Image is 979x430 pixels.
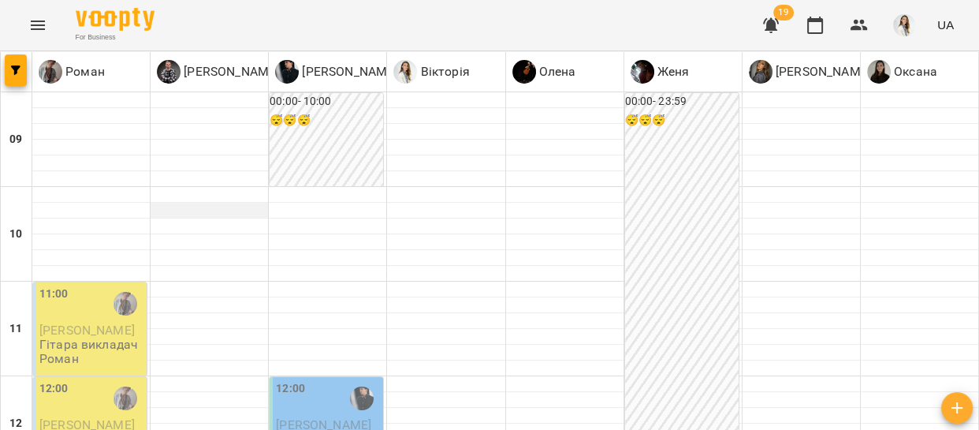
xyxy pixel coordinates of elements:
img: О [867,60,891,84]
p: Женя [654,62,690,81]
label: 12:00 [39,380,69,398]
img: Вячеслав [350,387,374,410]
a: А [PERSON_NAME] [749,60,871,84]
img: О [512,60,536,84]
div: Вікторія [393,60,469,84]
h6: 11 [9,320,22,338]
h6: 00:00 - 23:59 [625,93,739,110]
p: Олена [536,62,576,81]
img: М [157,60,181,84]
a: В [PERSON_NAME] [275,60,397,84]
img: Ж [631,60,654,84]
div: Роман [39,60,105,84]
span: UA [937,17,954,33]
h6: 😴😴😴 [270,112,383,129]
h6: 😴😴😴 [625,112,739,129]
p: Оксана [891,62,937,81]
img: Роман [114,292,137,316]
p: [PERSON_NAME] [299,62,397,81]
img: Роман [114,387,137,410]
p: Вікторія [417,62,469,81]
img: Р [39,60,62,84]
button: UA [931,10,960,39]
span: 19 [773,5,794,21]
button: Створити урок [941,392,973,424]
div: Анна [749,60,871,84]
a: В Вікторія [393,60,469,84]
button: Menu [19,6,57,44]
a: О Олена [512,60,576,84]
a: М [PERSON_NAME] [157,60,279,84]
img: Voopty Logo [76,8,154,31]
div: Максим [157,60,279,84]
p: Гітара викладач Роман [39,338,143,365]
span: [PERSON_NAME] [39,323,135,338]
div: Вячеслав [275,60,397,84]
p: [PERSON_NAME] [772,62,871,81]
h6: 00:00 - 10:00 [270,93,383,110]
h6: 10 [9,226,22,243]
label: 12:00 [276,380,305,398]
h6: 09 [9,131,22,148]
a: Р Роман [39,60,105,84]
p: [PERSON_NAME] [181,62,279,81]
label: 11:00 [39,286,69,303]
img: В [275,60,299,84]
img: А [749,60,772,84]
span: For Business [76,32,154,43]
img: abcb920824ed1c0b1cb573ad24907a7f.png [893,14,915,36]
div: Оксана [867,60,937,84]
a: Ж Женя [631,60,690,84]
a: О Оксана [867,60,937,84]
div: Женя [631,60,690,84]
div: Олена [512,60,576,84]
p: Роман [62,62,105,81]
img: В [393,60,417,84]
